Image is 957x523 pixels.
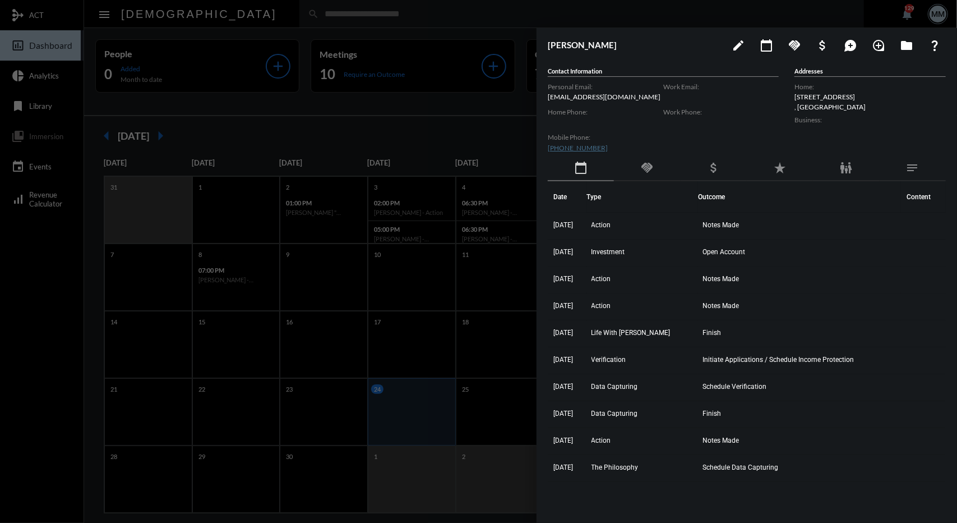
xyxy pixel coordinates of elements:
[702,410,721,418] span: Finish
[702,356,854,364] span: Initiate Applications / Schedule Income Protection
[591,248,625,256] span: Investment
[844,39,857,52] mat-icon: maps_ugc
[553,248,573,256] span: [DATE]
[553,275,573,283] span: [DATE]
[548,40,722,50] h3: [PERSON_NAME]
[867,34,890,56] button: Add Introduction
[788,39,801,52] mat-icon: handshake
[591,329,671,337] span: Life With [PERSON_NAME]
[928,39,941,52] mat-icon: question_mark
[794,116,946,124] label: Business:
[901,181,946,213] th: Content
[811,34,834,56] button: Add Business
[702,437,739,444] span: Notes Made
[663,82,779,91] label: Work Email:
[702,464,778,471] span: Schedule Data Capturing
[548,133,663,141] label: Mobile Phone:
[548,82,663,91] label: Personal Email:
[794,82,946,91] label: Home:
[548,67,779,77] h5: Contact Information
[872,39,885,52] mat-icon: loupe
[794,93,946,101] p: [STREET_ADDRESS]
[591,221,611,229] span: Action
[702,221,739,229] span: Notes Made
[923,34,946,56] button: What If?
[816,39,829,52] mat-icon: attach_money
[553,329,573,337] span: [DATE]
[698,181,901,213] th: Outcome
[702,302,739,310] span: Notes Made
[707,161,720,175] mat-icon: attach_money
[702,248,745,256] span: Open Account
[794,103,946,111] p: , [GEOGRAPHIC_DATA]
[732,39,745,52] mat-icon: edit
[591,356,626,364] span: Verification
[773,161,787,175] mat-icon: star_rate
[553,356,573,364] span: [DATE]
[591,410,638,418] span: Data Capturing
[553,464,573,471] span: [DATE]
[591,464,639,471] span: The Philosophy
[574,161,588,175] mat-icon: calendar_today
[727,34,750,56] button: edit person
[553,410,573,418] span: [DATE]
[794,67,946,77] h5: Addresses
[587,181,699,213] th: Type
[591,302,611,310] span: Action
[553,437,573,444] span: [DATE]
[702,329,721,337] span: Finish
[553,302,573,310] span: [DATE]
[839,34,862,56] button: Add Mention
[702,383,766,391] span: Schedule Verification
[906,161,919,175] mat-icon: notes
[548,181,587,213] th: Date
[760,39,773,52] mat-icon: calendar_today
[548,144,608,152] a: [PHONE_NUMBER]
[591,275,611,283] span: Action
[640,161,654,175] mat-icon: handshake
[548,108,663,116] label: Home Phone:
[839,161,853,175] mat-icon: family_restroom
[755,34,778,56] button: Add meeting
[895,34,918,56] button: Archives
[591,383,638,391] span: Data Capturing
[553,383,573,391] span: [DATE]
[553,221,573,229] span: [DATE]
[663,108,779,116] label: Work Phone:
[591,437,611,444] span: Action
[702,275,739,283] span: Notes Made
[783,34,806,56] button: Add Commitment
[900,39,913,52] mat-icon: folder
[548,93,663,101] p: [EMAIL_ADDRESS][DOMAIN_NAME]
